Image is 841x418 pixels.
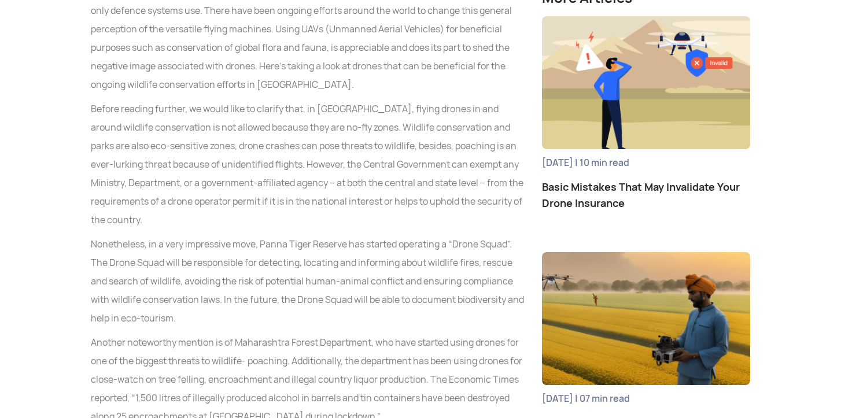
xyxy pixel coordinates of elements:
[542,394,750,404] span: [DATE] | 07 min read
[91,235,525,328] p: Nonetheless, in a very impressive move, Panna Tiger Reserve has started operating a “Drone Squad”...
[542,16,750,149] img: Basic Mistakes That May Invalidate Your Drone Insurance
[542,16,750,212] a: Basic Mistakes That May Invalidate Your Drone Insurance[DATE] | 10 min readBasic Mistakes That Ma...
[542,158,750,168] span: [DATE] | 10 min read
[542,179,750,212] h3: Basic Mistakes That May Invalidate Your Drone Insurance
[542,252,750,385] img: FHow to become an agriculture drone pilot in India - A step by step guide
[91,100,525,230] p: Before reading further, we would like to clarify that, in [GEOGRAPHIC_DATA], flying drones in and...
